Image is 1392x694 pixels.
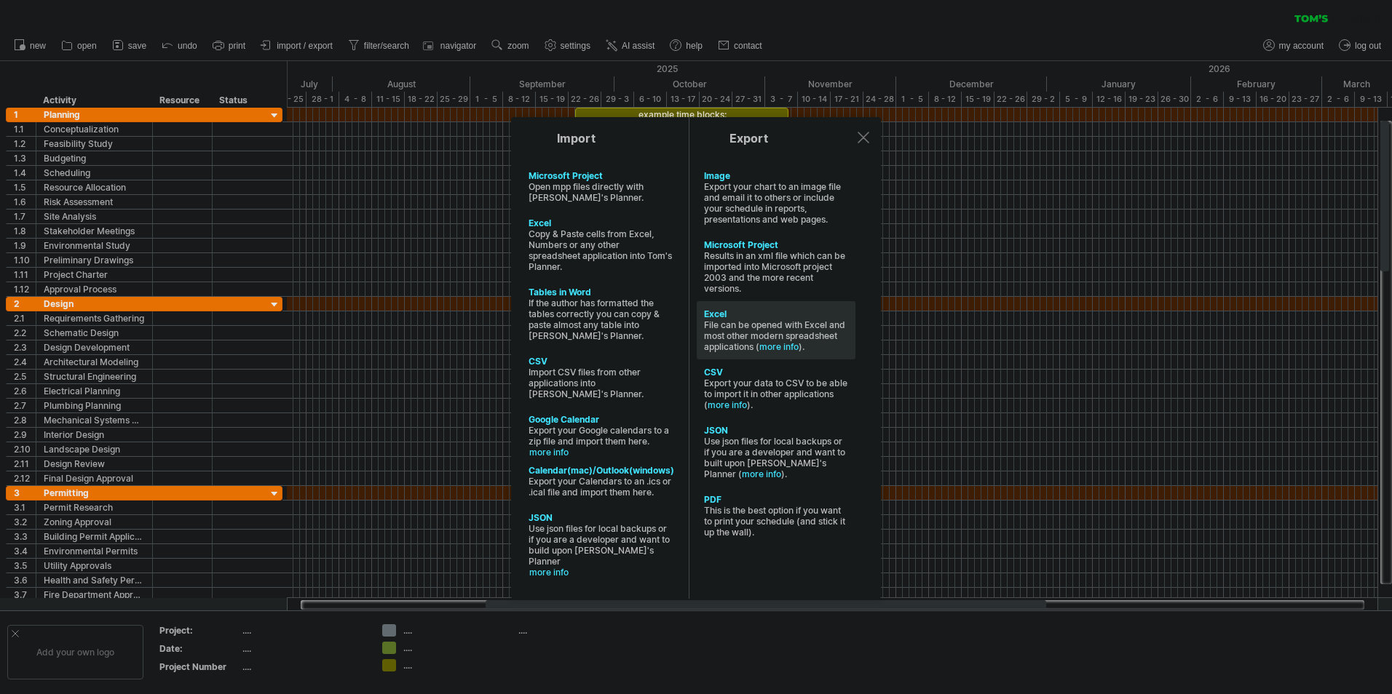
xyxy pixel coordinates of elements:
div: Copy & Paste cells from Excel, Numbers or any other spreadsheet application into Tom's Planner. [529,228,673,272]
div: Microsoft Project [704,239,848,250]
div: Export your data to CSV to be able to import it in other applications ( ). [704,378,848,410]
div: File can be opened with Excel and most other modern spreadsheet applications ( ). [704,319,848,352]
div: Export your chart to an image file and email it to others or include your schedule in reports, pr... [704,181,848,225]
div: Use json files for local backups or if you are a developer and want to built upon [PERSON_NAME]'s... [704,436,848,479]
div: This is the best option if you want to print your schedule (and stick it up the wall). [704,505,848,538]
div: Tables in Word [529,287,673,298]
a: more info [742,468,781,479]
div: Import [557,131,596,145]
a: more info [529,447,673,458]
div: Excel [704,308,848,319]
div: CSV [704,367,848,378]
a: more info [529,567,673,578]
div: JSON [704,425,848,436]
div: Excel [529,218,673,228]
div: Export [729,131,768,145]
a: more info [708,399,747,410]
div: Results in an xml file which can be imported into Microsoft project 2003 and the more recent vers... [704,250,848,294]
div: Image [704,170,848,181]
div: PDF [704,494,848,505]
a: more info [759,341,799,352]
div: If the author has formatted the tables correctly you can copy & paste almost any table into [PERS... [529,298,673,341]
